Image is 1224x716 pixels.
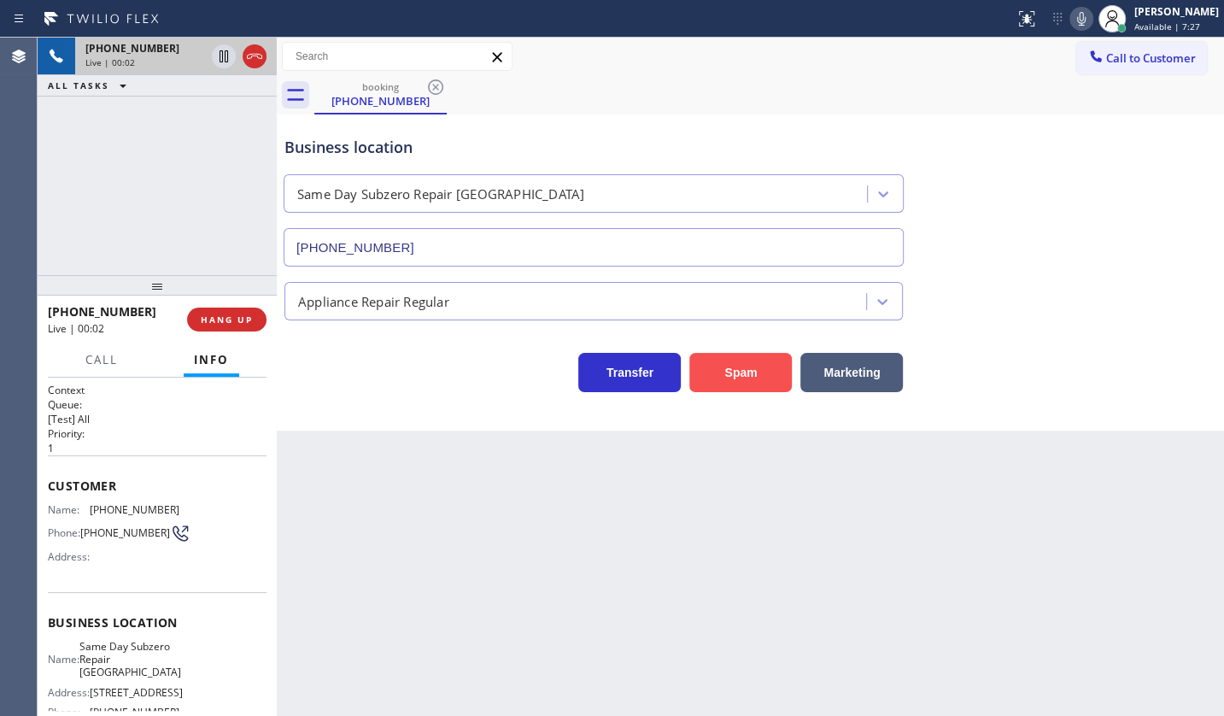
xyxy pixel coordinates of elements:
button: Hold Customer [212,44,236,68]
span: Live | 00:02 [48,321,104,336]
span: [PHONE_NUMBER] [80,526,170,539]
div: [PERSON_NAME] [1134,4,1219,19]
h1: Context [48,383,266,397]
span: [PHONE_NUMBER] [48,303,156,320]
div: (315) 583-0486 [316,76,445,113]
h2: Priority: [48,426,266,441]
button: Spam [689,353,792,392]
button: Transfer [578,353,681,392]
button: ALL TASKS [38,75,143,96]
span: Customer [48,478,266,494]
span: Info [194,352,229,367]
button: Hang up [243,44,266,68]
div: Appliance Repair Regular [298,291,449,311]
span: Name: [48,503,90,516]
button: Mute [1069,7,1093,31]
div: booking [316,80,445,93]
h2: Queue: [48,397,266,412]
span: Address: [48,550,93,563]
span: Call [85,352,118,367]
span: Call to Customer [1106,50,1196,66]
span: [PHONE_NUMBER] [90,503,179,516]
div: [PHONE_NUMBER] [316,93,445,109]
input: Phone Number [284,228,904,267]
span: Business location [48,614,266,631]
div: Same Day Subzero Repair [GEOGRAPHIC_DATA] [297,185,584,204]
span: Phone: [48,526,80,539]
button: Marketing [800,353,903,392]
button: HANG UP [187,308,266,332]
span: Same Day Subzero Repair [GEOGRAPHIC_DATA] [79,640,181,679]
span: ALL TASKS [48,79,109,91]
button: Call [75,343,128,377]
button: Call to Customer [1076,42,1207,74]
input: Search [283,43,512,70]
span: [PHONE_NUMBER] [85,41,179,56]
span: Available | 7:27 [1134,21,1200,32]
span: HANG UP [201,314,253,326]
p: 1 [48,441,266,455]
button: Info [184,343,239,377]
div: Business location [284,136,903,159]
span: Live | 00:02 [85,56,135,68]
p: [Test] All [48,412,266,426]
span: Name: [48,653,79,666]
span: [STREET_ADDRESS] [90,686,183,699]
span: Address: [48,686,90,699]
